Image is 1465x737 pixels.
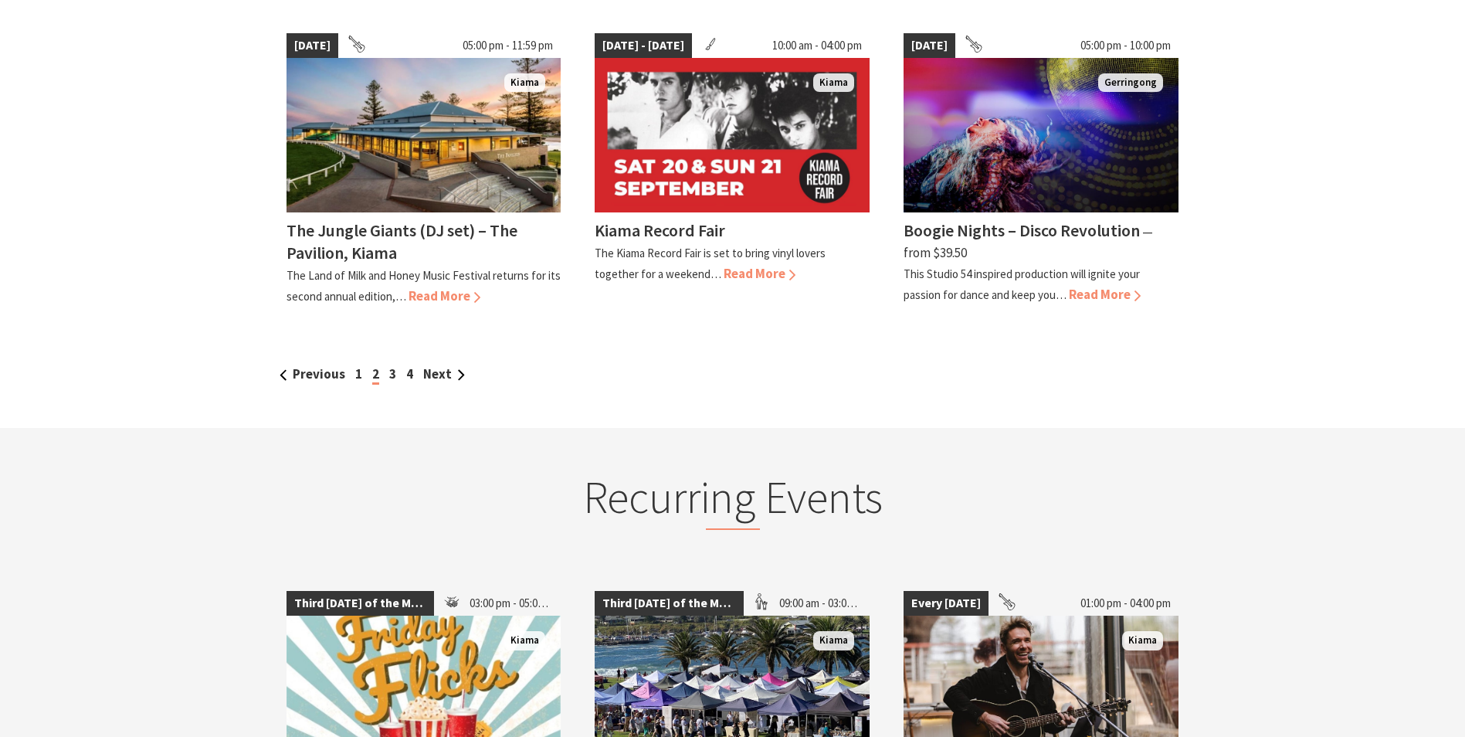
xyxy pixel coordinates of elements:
span: 05:00 pm - 11:59 pm [455,33,561,58]
p: This Studio 54 inspired production will ignite your passion for dance and keep you… [904,267,1140,302]
h2: Recurring Events [430,470,1036,531]
a: [DATE] 05:00 pm - 11:59 pm Land of Milk an Honey Festival Kiama The Jungle Giants (DJ set) – The ... [287,33,561,307]
span: 2 [372,365,379,385]
span: Read More [1069,286,1141,303]
span: 01:00 pm - 04:00 pm [1073,591,1178,616]
span: Third [DATE] of the Month [595,591,743,616]
span: 10:00 am - 04:00 pm [765,33,870,58]
span: [DATE] [904,33,955,58]
a: [DATE] - [DATE] 10:00 am - 04:00 pm Kiama Kiama Record Fair The Kiama Record Fair is set to bring... [595,33,870,307]
span: 05:00 pm - 10:00 pm [1073,33,1178,58]
span: Read More [724,265,795,282]
h4: The Jungle Giants (DJ set) – The Pavilion, Kiama [287,219,517,263]
span: 03:00 pm - 05:00 pm [462,591,561,616]
span: [DATE] [287,33,338,58]
a: [DATE] 05:00 pm - 10:00 pm Boogie Nights Gerringong Boogie Nights – Disco Revolution ⁠— from $39.... [904,33,1178,307]
span: 09:00 am - 03:00 pm [771,591,870,616]
span: Kiama [504,631,545,650]
h4: Kiama Record Fair [595,219,725,241]
span: Kiama [1122,631,1163,650]
span: Third [DATE] of the Month [287,591,435,616]
span: ⁠— from $39.50 [904,223,1153,261]
span: [DATE] - [DATE] [595,33,692,58]
span: Every [DATE] [904,591,989,616]
p: The Land of Milk and Honey Music Festival returns for its second annual edition,… [287,268,561,304]
img: Boogie Nights [904,58,1178,212]
a: Next [423,365,465,382]
span: Read More [409,287,480,304]
span: Gerringong [1098,73,1163,93]
span: Kiama [813,631,854,650]
img: Land of Milk an Honey Festival [287,58,561,212]
span: Kiama [504,73,545,93]
a: 1 [355,365,362,382]
a: 4 [406,365,413,382]
span: Kiama [813,73,854,93]
p: The Kiama Record Fair is set to bring vinyl lovers together for a weekend… [595,246,826,281]
a: Previous [280,365,345,382]
h4: Boogie Nights – Disco Revolution [904,219,1140,241]
a: 3 [389,365,396,382]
